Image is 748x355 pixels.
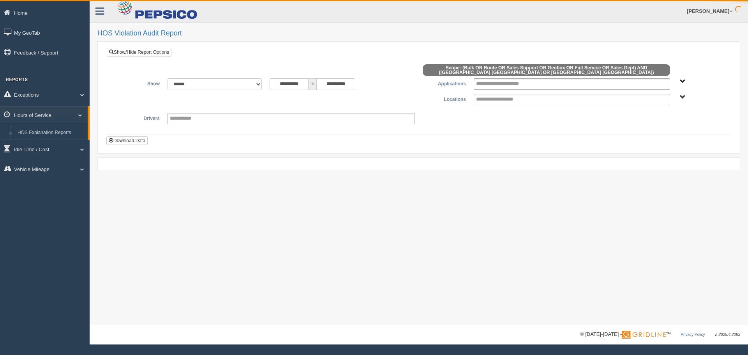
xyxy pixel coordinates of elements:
a: HOS Explanation Reports [14,126,88,140]
label: Show [113,78,164,88]
span: to [309,78,316,90]
a: HOS Violation Audit Reports [14,140,88,154]
div: © [DATE]-[DATE] - ™ [580,330,740,339]
button: Download Data [106,136,148,145]
h2: HOS Violation Audit Report [97,30,740,37]
label: Locations [419,94,470,103]
label: Applications [419,78,470,88]
span: Scope: (Bulk OR Route OR Sales Support OR Geobox OR Full Service OR Sales Dept) AND ([GEOGRAPHIC_... [423,64,670,76]
a: Privacy Policy [681,332,705,337]
img: Gridline [622,331,666,339]
span: v. 2025.4.2063 [715,332,740,337]
a: Show/Hide Report Options [107,48,171,57]
label: Drivers [113,113,164,122]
